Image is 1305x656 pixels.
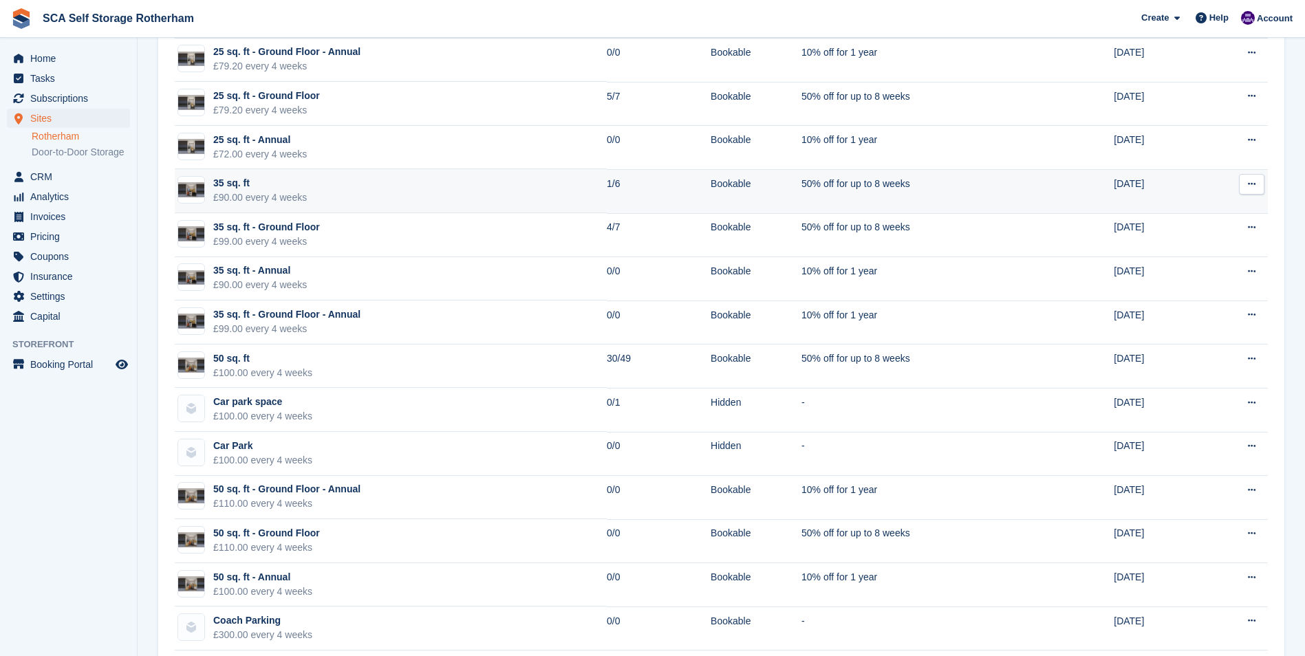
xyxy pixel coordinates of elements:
img: 50%20SQ.FT.jpg [178,488,204,503]
div: 25 sq. ft - Annual [213,133,307,147]
td: 0/0 [607,476,711,520]
td: 50% off for up to 8 weeks [801,345,1046,389]
div: 50 sq. ft - Annual [213,570,312,584]
td: Bookable [711,519,801,563]
img: blank-unit-type-icon-ffbac7b88ba66c5e286b0e438baccc4b9c83835d4c34f86887a83fc20ec27e7b.svg [178,395,204,422]
div: £300.00 every 4 weeks [213,628,312,642]
span: Invoices [30,207,113,226]
td: [DATE] [1114,388,1202,432]
td: 0/0 [607,606,711,650]
td: - [801,606,1046,650]
td: 0/0 [607,257,711,301]
td: 4/7 [607,213,711,257]
td: 0/0 [607,519,711,563]
div: £72.00 every 4 weeks [213,147,307,162]
div: 35 sq. ft [213,176,307,190]
td: Bookable [711,39,801,83]
span: Help [1209,11,1229,25]
img: 35%20SQ.FT.jpg [178,226,204,241]
img: Kelly Neesham [1241,11,1255,25]
td: 0/0 [607,300,711,345]
td: Hidden [711,388,801,432]
img: stora-icon-8386f47178a22dfd0bd8f6a31ec36ba5ce8667c1dd55bd0f319d3a0aa187defe.svg [11,8,32,29]
td: 30/49 [607,345,711,389]
img: 50%20SQ.FT.jpg [178,576,204,591]
a: Preview store [114,356,130,373]
span: Capital [30,307,113,326]
td: Bookable [711,606,801,650]
td: Bookable [711,82,801,126]
span: Sites [30,109,113,128]
a: Rotherham [32,130,130,143]
div: £100.00 every 4 weeks [213,409,312,424]
img: 50%20SQ.FT.jpg [178,358,204,373]
td: 10% off for 1 year [801,126,1046,170]
td: Bookable [711,126,801,170]
a: menu [7,49,130,68]
a: menu [7,287,130,306]
span: Analytics [30,187,113,206]
a: Door-to-Door Storage [32,146,130,159]
td: - [801,388,1046,432]
span: Account [1257,12,1293,25]
td: [DATE] [1114,126,1202,170]
td: [DATE] [1114,606,1202,650]
td: - [801,432,1046,476]
div: 25 sq. ft - Ground Floor - Annual [213,45,360,59]
td: [DATE] [1114,519,1202,563]
div: 35 sq. ft - Ground Floor [213,220,320,234]
td: 0/0 [607,39,711,83]
a: menu [7,167,130,186]
td: Bookable [711,213,801,257]
td: 50% off for up to 8 weeks [801,169,1046,213]
div: 35 sq. ft - Ground Floor - Annual [213,307,360,322]
td: [DATE] [1114,345,1202,389]
img: 25%20SQ.FT.jpg [178,95,204,110]
div: Coach Parking [213,613,312,628]
td: [DATE] [1114,476,1202,520]
span: Create [1141,11,1169,25]
td: Bookable [711,169,801,213]
a: menu [7,267,130,286]
td: Bookable [711,300,801,345]
img: 25%20SQ.FT.jpg [178,139,204,154]
img: 25%20SQ.FT.jpg [178,52,204,67]
div: 35 sq. ft - Annual [213,263,307,278]
td: 50% off for up to 8 weeks [801,213,1046,257]
img: blank-unit-type-icon-ffbac7b88ba66c5e286b0e438baccc4b9c83835d4c34f86887a83fc20ec27e7b.svg [178,439,204,466]
td: [DATE] [1114,300,1202,345]
td: Bookable [711,257,801,301]
td: 1/6 [607,169,711,213]
span: Booking Portal [30,355,113,374]
div: £100.00 every 4 weeks [213,366,312,380]
td: 50% off for up to 8 weeks [801,519,1046,563]
td: 0/0 [607,432,711,476]
td: Bookable [711,345,801,389]
a: SCA Self Storage Rotherham [37,7,199,30]
img: 50%20SQ.FT.jpg [178,532,204,547]
div: £100.00 every 4 weeks [213,584,312,599]
div: £110.00 every 4 weeks [213,496,360,511]
td: 0/0 [607,126,711,170]
span: Settings [30,287,113,306]
span: Storefront [12,338,137,351]
a: menu [7,307,130,326]
div: Car Park [213,439,312,453]
span: CRM [30,167,113,186]
td: 50% off for up to 8 weeks [801,82,1046,126]
div: £90.00 every 4 weeks [213,278,307,292]
td: Hidden [711,432,801,476]
a: menu [7,69,130,88]
span: Tasks [30,69,113,88]
img: 35%20SQ.FT.jpg [178,182,204,197]
a: menu [7,187,130,206]
td: 0/0 [607,563,711,607]
td: 10% off for 1 year [801,563,1046,607]
a: menu [7,227,130,246]
div: £79.20 every 4 weeks [213,59,360,74]
img: 35%20SQ.FT.jpg [178,314,204,329]
td: [DATE] [1114,39,1202,83]
td: [DATE] [1114,432,1202,476]
span: Coupons [30,247,113,266]
a: menu [7,355,130,374]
